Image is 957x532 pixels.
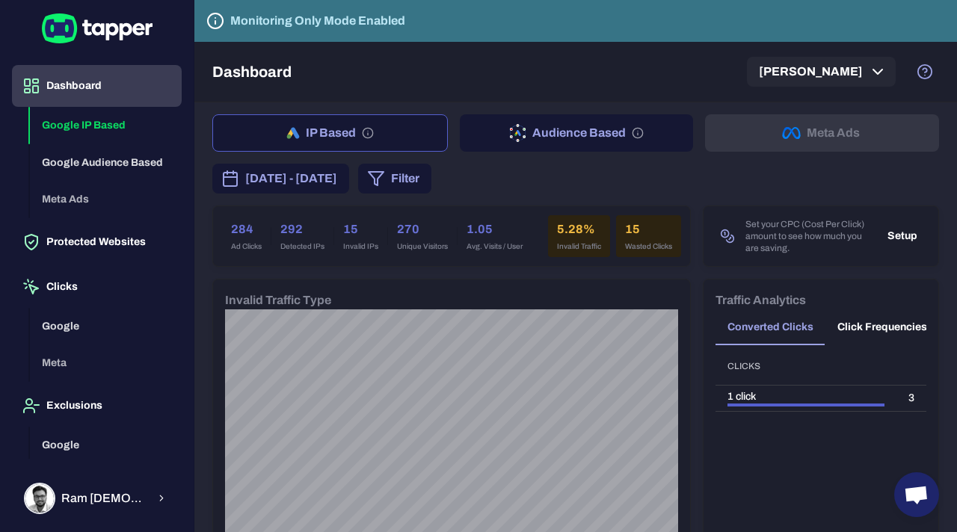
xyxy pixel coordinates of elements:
button: Click Frequencies [825,309,939,345]
h6: Traffic Analytics [716,291,806,309]
a: Google IP Based [30,118,182,131]
svg: Audience based: Search, Display, Shopping, Video Performance Max, Demand Generation [632,127,644,139]
a: Dashboard [12,78,182,91]
span: Unique Visitors [397,241,448,252]
svg: Tapper is not blocking any fraudulent activity for this domain [206,12,224,30]
button: [PERSON_NAME] [747,57,896,87]
a: Google Audience Based [30,155,182,167]
h6: 1.05 [467,220,523,238]
button: Audience Based [460,114,694,152]
h6: 270 [397,220,448,238]
h6: 15 [343,220,378,238]
button: Google [30,427,182,464]
img: Ram Krishna [25,484,54,513]
div: Open chat [894,472,939,517]
a: Protected Websites [12,235,182,247]
button: Clicks [12,266,182,308]
div: 1 click [727,390,884,403]
span: Wasted Clicks [625,241,672,252]
span: Detected IPs [280,241,324,252]
button: Filter [358,164,431,194]
svg: IP based: Search, Display, and Shopping. [362,127,374,139]
button: IP Based [212,114,448,152]
a: Google [30,318,182,331]
button: Google [30,308,182,345]
a: Clicks [12,279,182,292]
button: Exclusions [12,385,182,427]
button: Google IP Based [30,107,182,144]
span: Set your CPC (Cost Per Click) amount to see how much you are saving. [745,218,873,254]
h6: 15 [625,220,672,238]
span: [DATE] - [DATE] [245,170,337,188]
span: Invalid IPs [343,241,378,252]
button: Setup [878,225,926,247]
span: Ad Clicks [231,241,262,252]
h6: 292 [280,220,324,238]
td: 3 [896,385,926,411]
button: Protected Websites [12,221,182,263]
th: Clicks [716,348,896,385]
button: [DATE] - [DATE] [212,164,349,194]
button: Google Audience Based [30,144,182,182]
span: Avg. Visits / User [467,241,523,252]
h6: 284 [231,220,262,238]
h5: Dashboard [212,63,292,81]
h6: Monitoring Only Mode Enabled [230,12,405,30]
span: Invalid Traffic [557,241,601,252]
a: Exclusions [12,398,182,411]
a: Google [30,437,182,450]
button: Ram KrishnaRam [DEMOGRAPHIC_DATA] [12,477,182,520]
button: Dashboard [12,65,182,107]
span: Ram [DEMOGRAPHIC_DATA] [61,491,147,506]
h6: 5.28% [557,220,601,238]
button: Converted Clicks [716,309,825,345]
h6: Invalid Traffic Type [225,291,331,309]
